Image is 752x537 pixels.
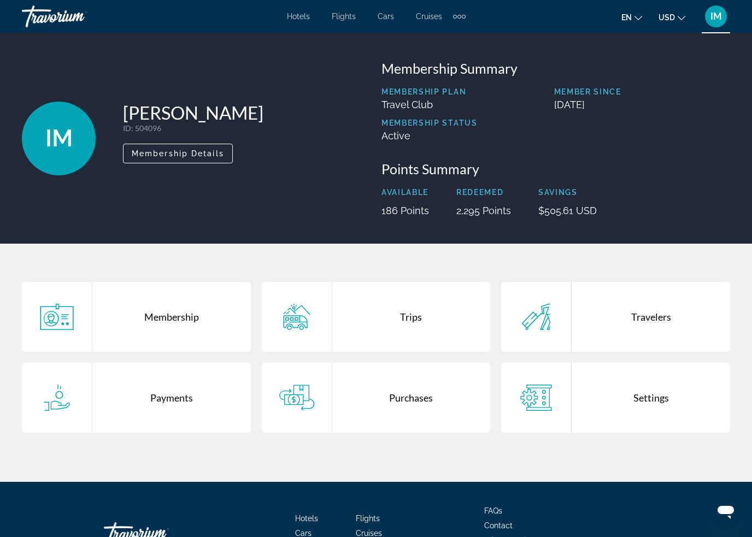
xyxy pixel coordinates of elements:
p: 186 Points [381,205,429,216]
a: Cars [378,12,394,21]
p: Membership Plan [381,87,478,96]
p: : 504096 [123,123,263,133]
div: Travelers [572,282,730,352]
a: Travorium [22,2,131,31]
h3: Points Summary [381,161,730,177]
a: Trips [262,282,491,352]
h1: [PERSON_NAME] [123,102,263,123]
h3: Membership Summary [381,60,730,76]
a: Purchases [262,363,491,433]
a: Settings [501,363,730,433]
a: Membership Details [123,146,233,158]
span: Membership Details [132,149,224,158]
a: FAQs [484,506,502,515]
button: Change currency [659,9,685,25]
span: ID [123,123,131,133]
div: Trips [332,282,491,352]
p: [DATE] [554,99,730,110]
span: USD [659,13,675,22]
a: Hotels [295,514,318,523]
button: Membership Details [123,144,233,163]
a: Cruises [416,12,442,21]
p: Redeemed [456,188,511,197]
iframe: Button to launch messaging window [708,493,743,528]
p: Available [381,188,429,197]
button: Extra navigation items [453,8,466,25]
p: $505.61 USD [538,205,597,216]
a: Membership [22,282,251,352]
a: Travelers [501,282,730,352]
div: Payments [92,363,251,433]
p: Member Since [554,87,730,96]
p: Savings [538,188,597,197]
a: Flights [332,12,356,21]
span: IM [45,124,73,152]
a: Payments [22,363,251,433]
div: Membership [92,282,251,352]
button: Change language [621,9,642,25]
span: IM [710,11,722,22]
p: Active [381,130,478,141]
p: 2,295 Points [456,205,511,216]
button: User Menu [702,5,730,28]
p: Travel Club [381,99,478,110]
p: Membership Status [381,119,478,127]
a: Hotels [287,12,310,21]
a: Contact [484,521,513,530]
span: en [621,13,632,22]
div: Purchases [332,363,491,433]
div: Settings [572,363,730,433]
a: Flights [356,514,380,523]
